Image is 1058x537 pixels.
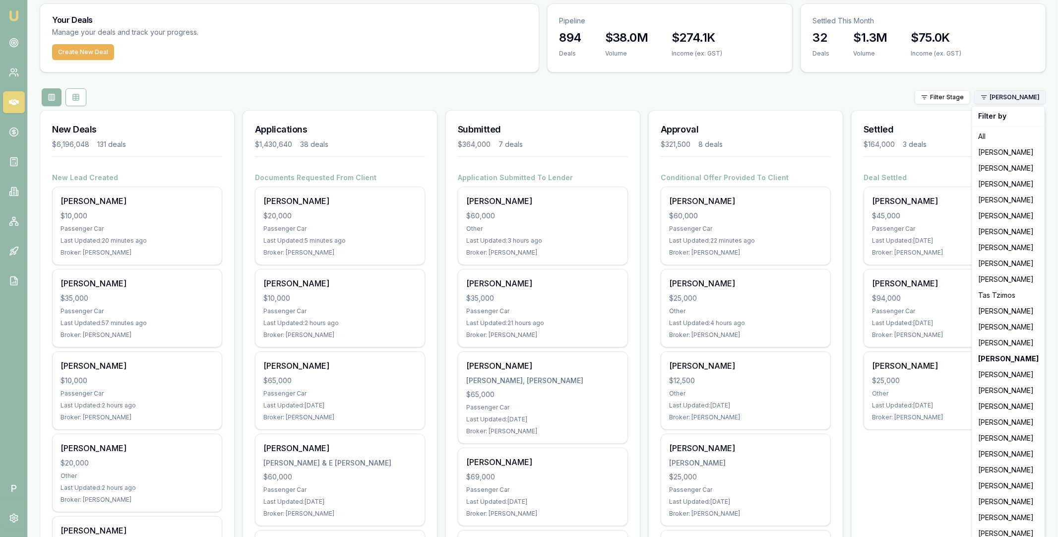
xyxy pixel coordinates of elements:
div: [PERSON_NAME] [974,494,1043,510]
div: [PERSON_NAME] [974,176,1043,192]
div: [PERSON_NAME] [974,510,1043,526]
div: [PERSON_NAME] [974,256,1043,271]
div: Tas Tzimos [974,287,1043,303]
strong: [PERSON_NAME] [978,354,1039,364]
div: All [974,129,1043,144]
div: [PERSON_NAME] [974,335,1043,351]
div: [PERSON_NAME] [974,383,1043,399]
div: [PERSON_NAME] [974,144,1043,160]
div: [PERSON_NAME] [974,240,1043,256]
div: [PERSON_NAME] [974,367,1043,383]
div: [PERSON_NAME] [974,446,1043,462]
div: [PERSON_NAME] [974,462,1043,478]
div: [PERSON_NAME] [974,271,1043,287]
div: [PERSON_NAME] [974,399,1043,414]
div: [PERSON_NAME] [974,478,1043,494]
div: [PERSON_NAME] [974,319,1043,335]
div: [PERSON_NAME] [974,414,1043,430]
div: Filter by [974,108,1043,124]
div: [PERSON_NAME] [974,224,1043,240]
div: [PERSON_NAME] [974,430,1043,446]
div: [PERSON_NAME] [974,192,1043,208]
div: [PERSON_NAME] [974,303,1043,319]
div: [PERSON_NAME] [974,160,1043,176]
div: [PERSON_NAME] [974,208,1043,224]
